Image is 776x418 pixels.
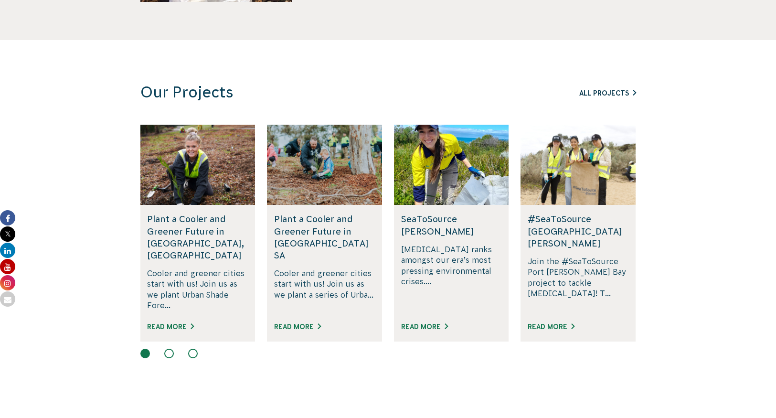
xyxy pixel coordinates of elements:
a: Read More [147,323,194,331]
h5: SeaToSource [PERSON_NAME] [401,213,502,237]
a: Read More [528,323,574,331]
p: [MEDICAL_DATA] ranks amongst our era’s most pressing environmental crises.... [401,244,502,311]
a: All Projects [579,89,636,97]
h5: Plant a Cooler and Greener Future in [GEOGRAPHIC_DATA] SA [274,213,375,261]
a: Read More [401,323,448,331]
p: Cooler and greener cities start with us! Join us as we plant Urban Shade Fore... [147,268,248,311]
p: Cooler and greener cities start with us! Join us as we plant a series of Urba... [274,268,375,311]
p: Join the #SeaToSource Port [PERSON_NAME] Bay project to tackle [MEDICAL_DATA]! T... [528,256,628,311]
a: Read More [274,323,321,331]
h5: Plant a Cooler and Greener Future in [GEOGRAPHIC_DATA], [GEOGRAPHIC_DATA] [147,213,248,261]
h3: Our Projects [140,83,507,102]
h5: #SeaToSource [GEOGRAPHIC_DATA][PERSON_NAME] [528,213,628,249]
